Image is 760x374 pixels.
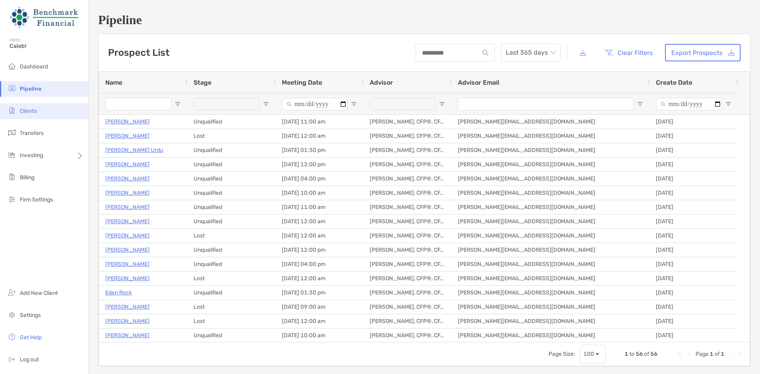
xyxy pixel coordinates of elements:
[275,286,363,300] div: [DATE] 01:30 pm
[105,316,150,326] p: [PERSON_NAME]
[7,106,17,115] img: clients icon
[20,312,41,319] span: Settings
[187,158,275,171] div: Unqualified
[452,215,650,228] div: [PERSON_NAME][EMAIL_ADDRESS][DOMAIN_NAME]
[187,115,275,129] div: Unqualified
[187,129,275,143] div: Lost
[650,257,738,271] div: [DATE]
[363,229,452,243] div: [PERSON_NAME], CFP®, CFA®, MSF
[7,84,17,93] img: pipeline icon
[656,98,722,110] input: Create Date Filter Input
[737,351,743,357] div: Last Page
[20,130,44,137] span: Transfers
[506,44,556,61] span: Last 365 days
[452,286,650,300] div: [PERSON_NAME][EMAIL_ADDRESS][DOMAIN_NAME]
[686,351,692,357] div: Previous Page
[20,196,53,203] span: Firm Settings
[452,314,650,328] div: [PERSON_NAME][EMAIL_ADDRESS][DOMAIN_NAME]
[363,328,452,342] div: [PERSON_NAME], CFP®, CFA®, MSF
[187,200,275,214] div: Unqualified
[636,351,643,357] span: 56
[282,79,322,86] span: Meeting Date
[105,159,150,169] a: [PERSON_NAME]
[725,101,731,107] button: Open Filter Menu
[710,351,713,357] span: 1
[650,351,657,357] span: 56
[105,288,132,298] a: Eden Rock
[275,229,363,243] div: [DATE] 12:00 am
[9,3,79,32] img: Zoe Logo
[187,300,275,314] div: Lost
[439,101,445,107] button: Open Filter Menu
[7,288,17,297] img: add_new_client icon
[105,273,150,283] a: [PERSON_NAME]
[650,286,738,300] div: [DATE]
[20,152,43,159] span: Investing
[452,186,650,200] div: [PERSON_NAME][EMAIL_ADDRESS][DOMAIN_NAME]
[187,215,275,228] div: Unqualified
[275,257,363,271] div: [DATE] 04:00 pm
[105,245,150,255] a: [PERSON_NAME]
[650,129,738,143] div: [DATE]
[105,145,163,155] a: [PERSON_NAME] Urdu
[20,108,37,114] span: Clients
[105,79,122,86] span: Name
[275,215,363,228] div: [DATE] 12:00 am
[187,143,275,157] div: Unqualified
[363,257,452,271] div: [PERSON_NAME], CFP®, CFA®, MSF
[7,332,17,342] img: get-help icon
[656,79,692,86] span: Create Date
[275,200,363,214] div: [DATE] 11:00 am
[20,85,42,92] span: Pipeline
[363,129,452,143] div: [PERSON_NAME], CFP®, CFA®, MSF
[452,115,650,129] div: [PERSON_NAME][EMAIL_ADDRESS][DOMAIN_NAME]
[275,300,363,314] div: [DATE] 09:00 am
[7,194,17,204] img: firm-settings icon
[650,229,738,243] div: [DATE]
[7,310,17,319] img: settings icon
[363,286,452,300] div: [PERSON_NAME], CFP®, CFA®, MSF
[105,174,150,184] a: [PERSON_NAME]
[7,61,17,71] img: dashboard icon
[363,200,452,214] div: [PERSON_NAME], CFP®, CFA®, MSF
[650,215,738,228] div: [DATE]
[637,101,643,107] button: Open Filter Menu
[105,302,150,312] a: [PERSON_NAME]
[721,351,724,357] span: 1
[275,115,363,129] div: [DATE] 11:00 am
[105,117,150,127] p: [PERSON_NAME]
[583,351,594,357] div: 100
[363,172,452,186] div: [PERSON_NAME], CFP®, CFA®, MSF
[20,334,42,341] span: Get Help
[363,243,452,257] div: [PERSON_NAME], CFP®, CFA®, MSF
[187,328,275,342] div: Unqualified
[452,257,650,271] div: [PERSON_NAME][EMAIL_ADDRESS][DOMAIN_NAME]
[363,115,452,129] div: [PERSON_NAME], CFP®, CFA®, MSF
[452,158,650,171] div: [PERSON_NAME][EMAIL_ADDRESS][DOMAIN_NAME]
[7,128,17,137] img: transfers icon
[105,188,150,198] p: [PERSON_NAME]
[187,243,275,257] div: Unqualified
[363,215,452,228] div: [PERSON_NAME], CFP®, CFA®, MSF
[7,172,17,182] img: billing icon
[650,200,738,214] div: [DATE]
[598,44,659,61] button: Clear Filters
[105,98,171,110] input: Name Filter Input
[650,143,738,157] div: [DATE]
[9,43,84,49] span: Caleb!
[458,98,634,110] input: Advisor Email Filter Input
[275,271,363,285] div: [DATE] 12:00 am
[650,158,738,171] div: [DATE]
[351,101,357,107] button: Open Filter Menu
[580,345,606,364] div: Page Size
[452,243,650,257] div: [PERSON_NAME][EMAIL_ADDRESS][DOMAIN_NAME]
[105,131,150,141] a: [PERSON_NAME]
[650,300,738,314] div: [DATE]
[105,216,150,226] a: [PERSON_NAME]
[105,202,150,212] p: [PERSON_NAME]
